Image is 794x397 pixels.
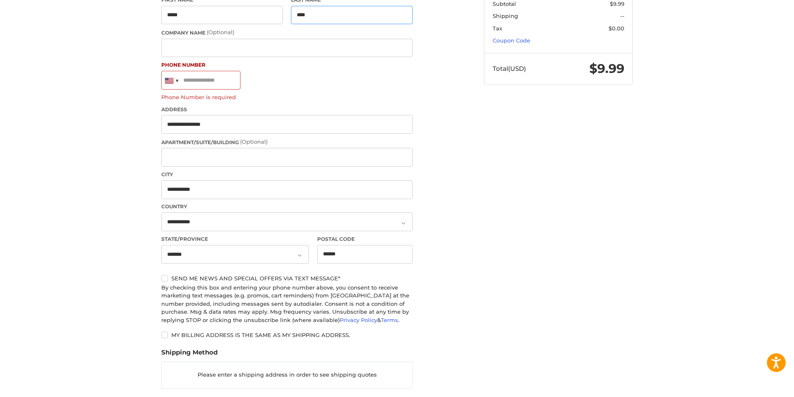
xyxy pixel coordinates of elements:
[240,138,268,145] small: (Optional)
[493,0,516,7] span: Subtotal
[161,348,218,361] legend: Shipping Method
[381,317,398,323] a: Terms
[161,275,413,282] label: Send me news and special offers via text message*
[207,29,234,35] small: (Optional)
[610,0,624,7] span: $9.99
[161,235,309,243] label: State/Province
[161,332,413,338] label: My billing address is the same as my shipping address.
[162,367,412,383] p: Please enter a shipping address in order to see shipping quotes
[161,203,413,210] label: Country
[161,28,413,37] label: Company Name
[493,65,526,72] span: Total (USD)
[340,317,377,323] a: Privacy Policy
[161,171,413,178] label: City
[161,138,413,146] label: Apartment/Suite/Building
[589,61,624,76] span: $9.99
[609,25,624,32] span: $0.00
[161,106,413,113] label: Address
[493,12,518,19] span: Shipping
[620,12,624,19] span: --
[493,37,530,44] a: Coupon Code
[317,235,413,243] label: Postal Code
[493,25,502,32] span: Tax
[161,61,413,69] label: Phone Number
[161,94,413,100] label: Phone Number is required
[162,71,181,89] div: United States: +1
[161,284,413,325] div: By checking this box and entering your phone number above, you consent to receive marketing text ...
